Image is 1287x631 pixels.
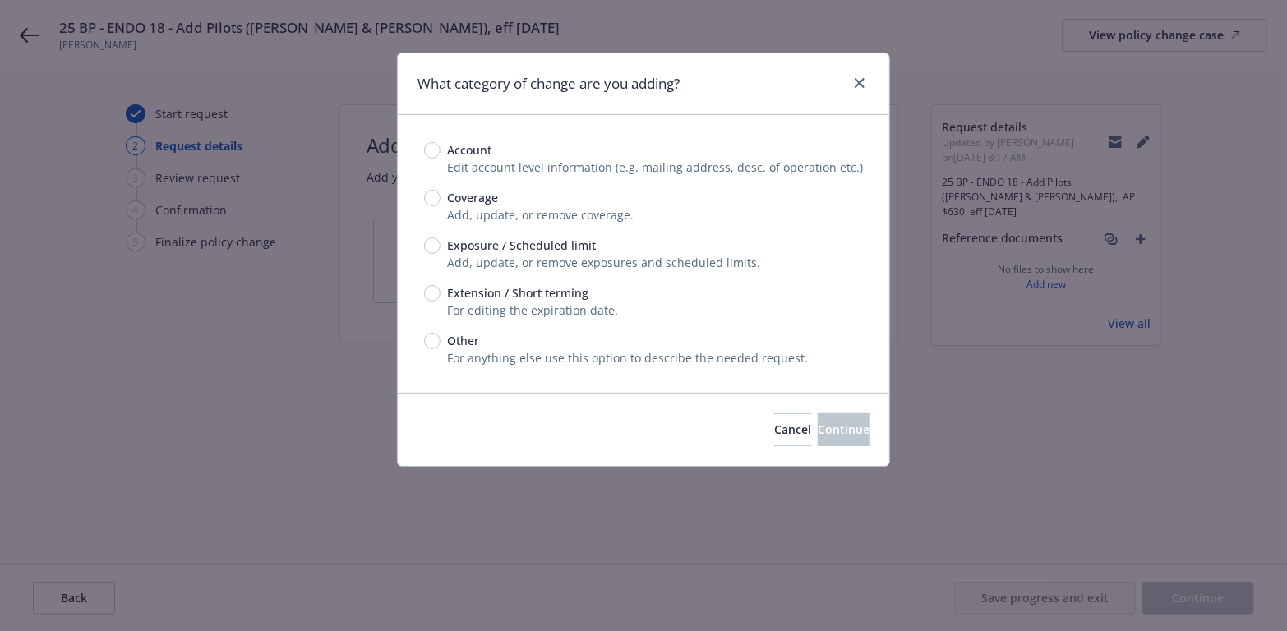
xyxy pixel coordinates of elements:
input: Account [424,142,441,159]
input: Extension / Short terming [424,285,441,302]
span: Edit account level information (e.g. mailing address, desc. of operation etc.) [447,159,863,175]
span: Other [447,332,479,349]
span: Account [447,141,491,159]
input: Coverage [424,190,441,206]
button: Cancel [774,413,811,446]
button: Continue [818,413,870,446]
a: close [850,73,870,93]
span: Add, update, or remove coverage. [447,207,634,223]
span: Coverage [447,189,498,206]
span: For editing the expiration date. [447,302,618,318]
input: Other [424,333,441,349]
span: Cancel [774,421,811,437]
span: Extension / Short terming [447,284,588,302]
span: Continue [818,421,870,437]
input: Exposure / Scheduled limit [424,237,441,254]
h1: What category of change are you adding? [417,73,680,94]
span: Add, update, or remove exposures and scheduled limits. [447,255,760,270]
span: Exposure / Scheduled limit [447,237,596,254]
span: For anything else use this option to describe the needed request. [447,350,808,366]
